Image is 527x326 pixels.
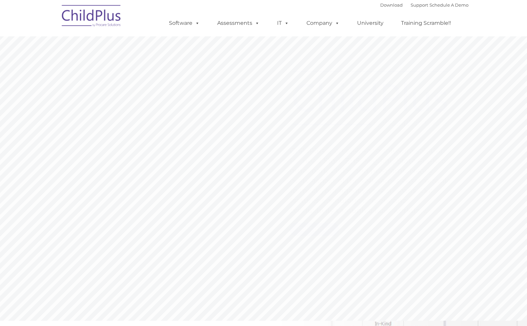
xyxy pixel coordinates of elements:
a: Company [300,17,346,30]
rs-layer: ChildPlus is an all-in-one software solution for Head Start, EHS, Migrant, State Pre-K, or other ... [290,146,454,216]
a: Training Scramble!! [394,17,458,30]
a: Software [162,17,206,30]
a: University [350,17,390,30]
a: Get Started [290,223,339,236]
a: Download [380,2,403,8]
font: | [380,2,468,8]
a: Assessments [211,17,266,30]
a: IT [270,17,296,30]
img: ChildPlus by Procare Solutions [59,0,125,33]
a: Schedule A Demo [429,2,468,8]
a: Support [411,2,428,8]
